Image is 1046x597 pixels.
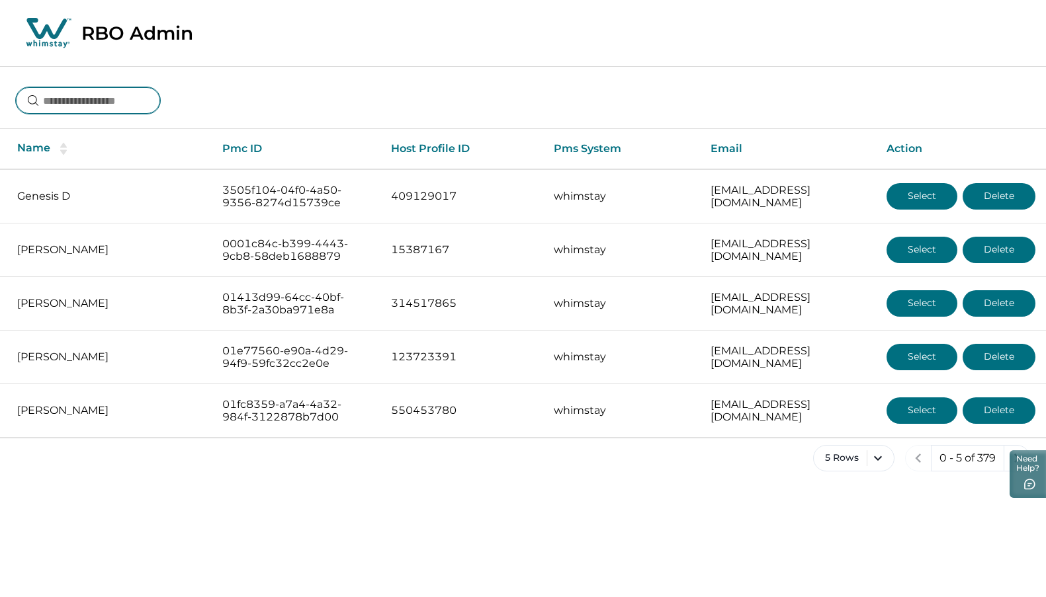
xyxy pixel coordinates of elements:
[905,445,932,471] button: previous page
[222,398,370,424] p: 01fc8359-a7a4-4a32-984f-3122878b7d00
[391,297,533,310] p: 314517865
[391,190,533,203] p: 409129017
[81,22,193,44] p: RBO Admin
[554,297,689,310] p: whimstay
[711,184,865,210] p: [EMAIL_ADDRESS][DOMAIN_NAME]
[876,129,1046,169] th: Action
[17,243,201,257] p: [PERSON_NAME]
[711,291,865,317] p: [EMAIL_ADDRESS][DOMAIN_NAME]
[391,350,533,364] p: 123723391
[963,237,1035,263] button: Delete
[391,243,533,257] p: 15387167
[711,237,865,263] p: [EMAIL_ADDRESS][DOMAIN_NAME]
[554,190,689,203] p: whimstay
[887,237,957,263] button: Select
[1004,445,1030,471] button: next page
[700,129,876,169] th: Email
[391,404,533,417] p: 550453780
[17,350,201,364] p: [PERSON_NAME]
[17,404,201,417] p: [PERSON_NAME]
[963,397,1035,424] button: Delete
[554,404,689,417] p: whimstay
[554,350,689,364] p: whimstay
[887,183,957,210] button: Select
[963,344,1035,370] button: Delete
[222,184,370,210] p: 3505f104-04f0-4a50-9356-8274d15739ce
[554,243,689,257] p: whimstay
[222,291,370,317] p: 01413d99-64cc-40bf-8b3f-2a30ba971e8a
[17,190,201,203] p: Genesis D
[887,290,957,317] button: Select
[963,290,1035,317] button: Delete
[543,129,699,169] th: Pms System
[931,445,1004,471] button: 0 - 5 of 379
[222,344,370,370] p: 01e77560-e90a-4d29-94f9-59fc32cc2e0e
[212,129,380,169] th: Pmc ID
[222,237,370,263] p: 0001c84c-b399-4443-9cb8-58deb1688879
[380,129,544,169] th: Host Profile ID
[887,397,957,424] button: Select
[963,183,1035,210] button: Delete
[711,398,865,424] p: [EMAIL_ADDRESS][DOMAIN_NAME]
[887,344,957,370] button: Select
[813,445,894,471] button: 5 Rows
[50,142,77,155] button: sorting
[17,297,201,310] p: [PERSON_NAME]
[711,344,865,370] p: [EMAIL_ADDRESS][DOMAIN_NAME]
[939,452,996,465] p: 0 - 5 of 379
